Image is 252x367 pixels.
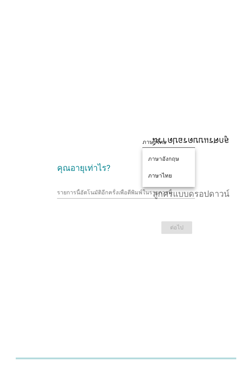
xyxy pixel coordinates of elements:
font: ลูกศรแบบดรอปดาวน์ [153,188,229,197]
font: ภาษาอังกฤษ [148,155,179,162]
font: ลูกศรแบบดรอปดาวน์ [153,138,229,146]
input: รายการนี้อัตโนมัติอีกครั้งเพื่อตีพิมพ์ในรายการนี้ [57,187,185,198]
font: คุณอายุเท่าไร? [57,163,110,173]
font: ภาษาไทย [142,139,166,145]
font: ภาษาไทย [148,172,172,179]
